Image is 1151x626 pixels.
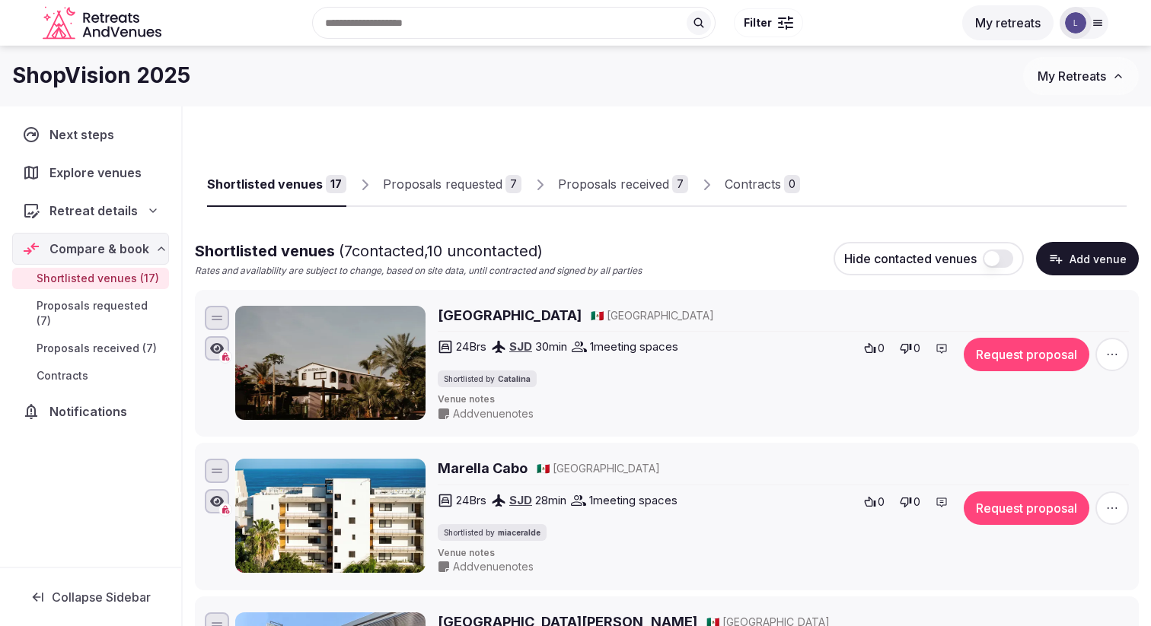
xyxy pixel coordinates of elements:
[49,202,138,220] span: Retreat details
[553,461,660,476] span: [GEOGRAPHIC_DATA]
[12,61,190,91] h1: ShopVision 2025
[12,338,169,359] a: Proposals received (7)
[558,175,669,193] div: Proposals received
[1036,242,1139,275] button: Add venue
[207,175,323,193] div: Shortlisted venues
[498,527,540,538] span: miaceralde
[607,308,714,323] span: [GEOGRAPHIC_DATA]
[49,164,148,182] span: Explore venues
[498,373,531,384] span: Catalina
[12,119,169,151] a: Next steps
[672,175,688,193] div: 7
[734,8,803,37] button: Filter
[859,338,889,359] button: 0
[964,338,1089,371] button: Request proposal
[49,402,133,421] span: Notifications
[383,175,502,193] div: Proposals requested
[37,368,88,383] span: Contracts
[1038,68,1106,84] span: My Retreats
[12,157,169,189] a: Explore venues
[859,491,889,513] button: 0
[49,240,149,258] span: Compare & book
[558,163,688,207] a: Proposals received7
[535,492,566,508] span: 28 min
[591,308,604,323] button: 🇲🇽
[37,271,159,286] span: Shortlisted venues (17)
[589,492,678,508] span: 1 meeting spaces
[207,163,346,207] a: Shortlisted venues17
[453,406,534,421] span: Add venue notes
[235,306,426,420] img: La Marina Inn
[537,462,550,475] span: 🇲🇽
[509,339,532,354] a: SJD
[964,491,1089,525] button: Request proposal
[537,461,550,476] button: 🇲🇽
[456,338,486,354] span: 24 Brs
[913,494,920,510] span: 0
[12,580,169,614] button: Collapse Sidebar
[509,493,532,507] a: SJD
[43,6,164,40] a: Visit the homepage
[878,494,885,510] span: 0
[913,341,920,356] span: 0
[37,341,157,356] span: Proposals received (7)
[438,370,537,387] div: Shortlisted by
[878,341,885,356] span: 0
[12,295,169,332] a: Proposals requested (7)
[37,298,163,329] span: Proposals requested (7)
[535,338,567,354] span: 30 min
[844,251,977,266] span: Hide contacted venues
[12,268,169,289] a: Shortlisted venues (17)
[456,492,486,508] span: 24 Brs
[339,242,543,260] span: ( 7 contacted, 10 uncontacted)
[725,163,800,207] a: Contracts0
[895,491,925,513] button: 0
[438,547,1129,560] span: Venue notes
[52,589,151,605] span: Collapse Sidebar
[383,163,521,207] a: Proposals requested7
[195,242,543,260] span: Shortlisted venues
[438,524,547,541] div: Shortlisted by
[962,15,1054,30] a: My retreats
[962,5,1054,40] button: My retreats
[438,393,1129,406] span: Venue notes
[326,175,346,193] div: 17
[590,338,678,354] span: 1 meeting spaces
[784,175,800,193] div: 0
[453,559,534,574] span: Add venue notes
[744,15,772,30] span: Filter
[12,365,169,386] a: Contracts
[591,309,604,322] span: 🇲🇽
[195,265,642,278] p: Rates and availability are subject to change, based on site data, until contracted and signed by ...
[438,306,582,325] a: [GEOGRAPHIC_DATA]
[235,459,426,573] img: Marella Cabo
[505,175,521,193] div: 7
[725,175,781,193] div: Contracts
[438,459,528,478] a: Marella Cabo
[1023,57,1139,95] button: My Retreats
[895,338,925,359] button: 0
[49,126,120,144] span: Next steps
[12,396,169,427] a: Notifications
[43,6,164,40] svg: Retreats and Venues company logo
[1065,12,1086,33] img: Luke Fujii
